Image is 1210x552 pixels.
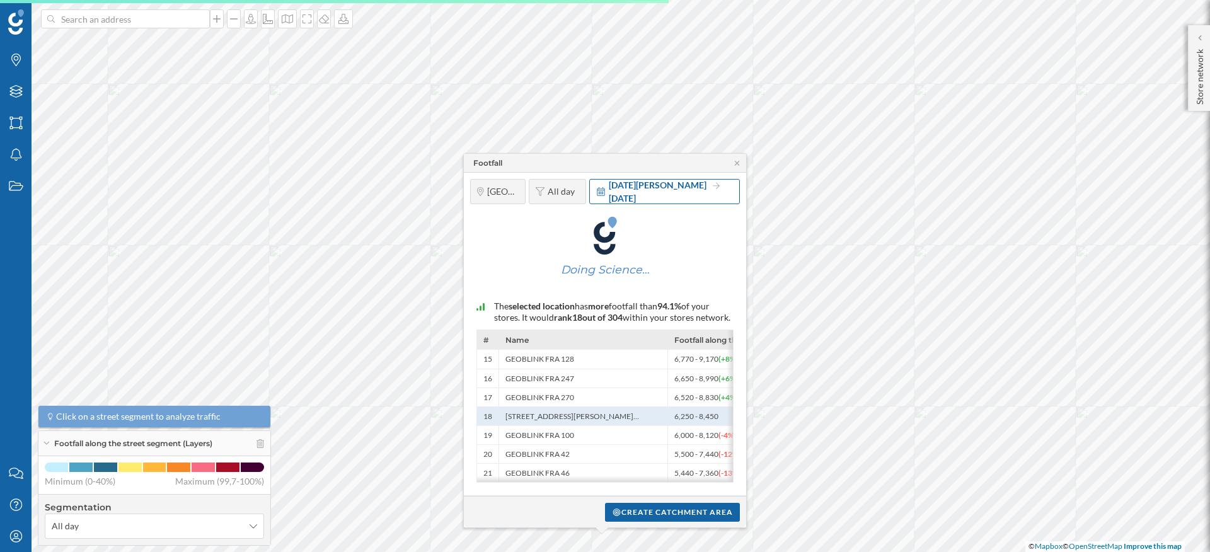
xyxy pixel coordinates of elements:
span: GEOBLINK FRA 46 [505,468,570,478]
span: All day [548,186,579,197]
span: 6,000 - 8,120 [674,430,737,440]
span: 16 [483,374,492,384]
span: 21 [483,468,492,478]
span: (+6%) [718,374,739,383]
a: OpenStreetMap [1069,541,1122,551]
span: 15 [483,354,492,364]
span: 5,500 - 7,440 [674,449,741,459]
span: (-13%) [718,468,741,478]
span: Support [26,9,72,20]
span: 19 [483,430,492,440]
span: Name [505,335,529,345]
span: Minimum (0-40%) [45,475,115,488]
span: selected location [509,301,575,311]
span: footfall than [609,301,657,311]
span: within your stores network. [623,312,730,323]
span: 18 [572,312,582,323]
span: 6,250 - 8,450 [674,411,721,422]
span: rank [554,312,572,323]
span: of your stores. It would [494,301,710,323]
span: 20 [483,449,492,459]
a: Mapbox [1035,541,1063,551]
div: Footfall [473,157,502,168]
span: [DATE][PERSON_NAME] [609,180,706,190]
span: has [575,301,588,311]
span: Footfall along the street segment [674,335,744,345]
span: Maximum (99,7-100%) [175,475,264,488]
span: (-4%) [718,430,737,440]
img: Geoblink Logo [8,9,24,35]
span: # [483,335,489,345]
span: Footfall along the street segment (Layers) [54,438,212,449]
p: Store network [1194,44,1206,105]
span: (+8%) [718,354,739,364]
span: [STREET_ADDRESS][PERSON_NAME]… [505,411,639,422]
div: © © [1025,541,1185,552]
img: intelligent_assistant_bucket_2.svg [476,303,485,311]
span: GEOBLINK FRA 270 [505,393,574,403]
span: 18 [483,411,492,422]
span: GEOBLINK FRA 247 [505,374,574,384]
span: GEOBLINK FRA 128 [505,354,574,364]
span: [GEOGRAPHIC_DATA] [487,186,519,197]
span: 6,770 - 9,170 [674,354,739,364]
span: 6,650 - 8,990 [674,374,739,384]
span: GEOBLINK FRA 42 [505,449,570,459]
span: 5,440 - 7,360 [674,468,741,478]
h4: Segmentation [45,501,264,514]
h1: Doing Science… [561,258,649,282]
span: All day [52,520,79,532]
span: Click on a street segment to analyze traffic [56,410,221,423]
span: more [588,301,609,311]
a: Improve this map [1124,541,1182,551]
span: The [494,301,509,311]
span: [DATE] [609,193,636,204]
span: out of [582,312,606,323]
span: 94.1% [657,301,681,311]
span: 17 [483,393,492,403]
span: GEOBLINK FRA 100 [505,430,574,440]
span: 6,520 - 8,830 [674,393,739,403]
span: (-12%) [718,449,741,459]
span: (+4%) [718,393,739,402]
span: 304 [608,312,623,323]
